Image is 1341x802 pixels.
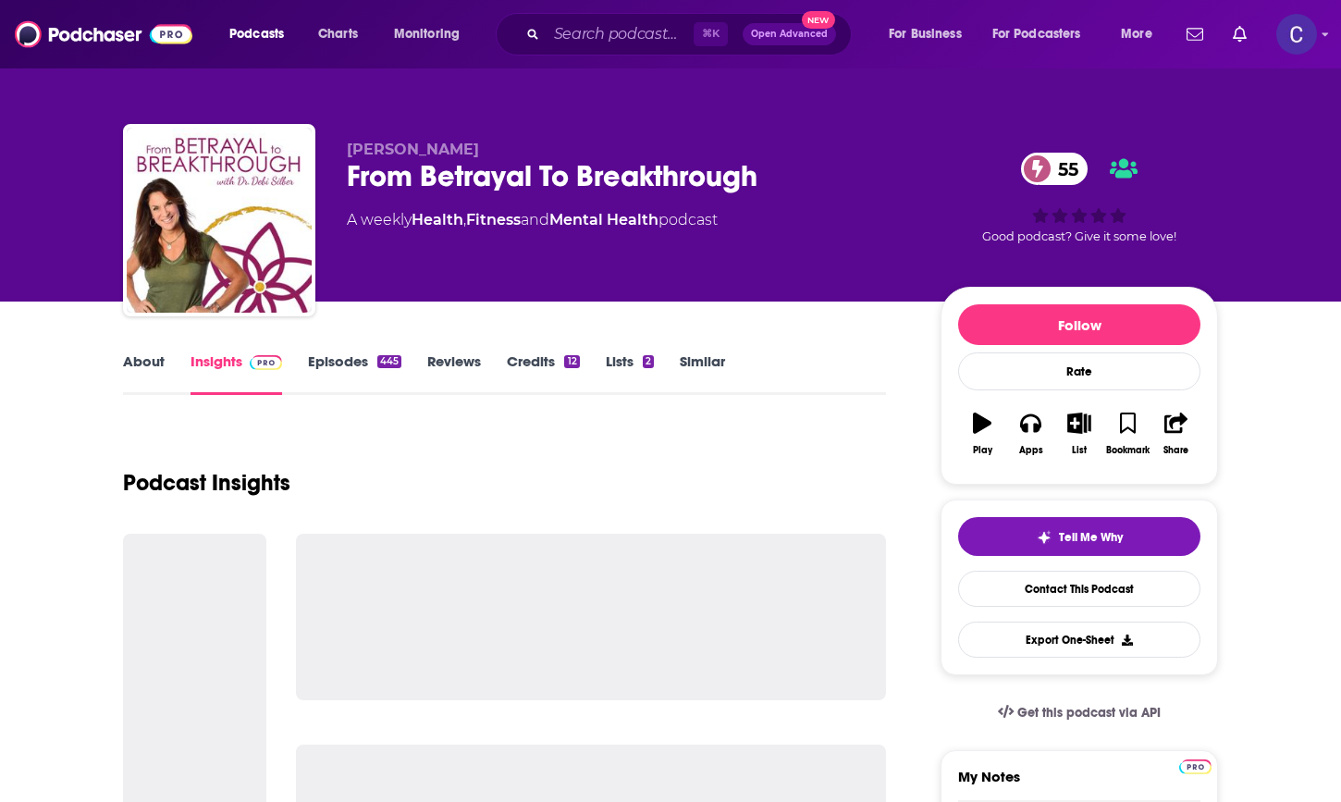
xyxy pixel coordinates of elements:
a: Show notifications dropdown [1179,19,1211,50]
button: Bookmark [1103,401,1151,467]
img: tell me why sparkle [1037,530,1052,545]
button: Play [958,401,1006,467]
span: Get this podcast via API [1017,705,1161,721]
label: My Notes [958,768,1200,800]
button: open menu [1108,19,1175,49]
span: ⌘ K [694,22,728,46]
a: Reviews [427,352,481,395]
img: logo_orange.svg [30,30,44,44]
a: About [123,352,165,395]
div: A weekly podcast [347,209,718,231]
span: Open Advanced [751,30,828,39]
div: v 4.0.25 [52,30,91,44]
img: From Betrayal To Breakthrough [127,128,312,313]
button: Open AdvancedNew [743,23,836,45]
img: website_grey.svg [30,48,44,63]
span: New [802,11,835,29]
button: Export One-Sheet [958,622,1200,658]
div: 12 [564,355,579,368]
a: Lists2 [606,352,654,395]
div: Keywords by Traffic [204,109,312,121]
a: Fitness [466,211,521,228]
input: Search podcasts, credits, & more... [547,19,694,49]
a: InsightsPodchaser Pro [191,352,282,395]
button: List [1055,401,1103,467]
a: 55 [1021,153,1088,185]
div: 55Good podcast? Give it some love! [941,141,1218,255]
img: Podchaser Pro [250,355,282,370]
span: Tell Me Why [1059,530,1123,545]
img: tab_keywords_by_traffic_grey.svg [184,107,199,122]
button: Show profile menu [1276,14,1317,55]
a: Credits12 [507,352,579,395]
img: Podchaser Pro [1179,759,1212,774]
a: Contact This Podcast [958,571,1200,607]
div: Bookmark [1106,445,1150,456]
a: Show notifications dropdown [1225,19,1254,50]
h1: Podcast Insights [123,469,290,497]
span: 55 [1040,153,1088,185]
div: List [1072,445,1087,456]
span: Logged in as publicityxxtina [1276,14,1317,55]
div: Play [973,445,992,456]
a: Pro website [1179,757,1212,774]
button: tell me why sparkleTell Me Why [958,517,1200,556]
div: Share [1163,445,1188,456]
a: Get this podcast via API [983,690,1175,735]
img: tab_domain_overview_orange.svg [50,107,65,122]
img: Podchaser - Follow, Share and Rate Podcasts [15,17,192,52]
span: Monitoring [394,21,460,47]
button: Apps [1006,401,1054,467]
a: Health [412,211,463,228]
button: open menu [876,19,985,49]
div: Domain Overview [70,109,166,121]
div: 2 [643,355,654,368]
div: Search podcasts, credits, & more... [513,13,869,56]
a: Mental Health [549,211,658,228]
div: Apps [1019,445,1043,456]
div: 445 [377,355,401,368]
span: [PERSON_NAME] [347,141,479,158]
span: , [463,211,466,228]
span: For Podcasters [992,21,1081,47]
button: Follow [958,304,1200,345]
a: Charts [306,19,369,49]
button: open menu [216,19,308,49]
button: open menu [381,19,484,49]
span: and [521,211,549,228]
a: Similar [680,352,725,395]
div: Domain: [DOMAIN_NAME] [48,48,203,63]
span: Podcasts [229,21,284,47]
button: Share [1152,401,1200,467]
span: For Business [889,21,962,47]
img: User Profile [1276,14,1317,55]
div: Rate [958,352,1200,390]
span: More [1121,21,1152,47]
span: Charts [318,21,358,47]
a: Episodes445 [308,352,401,395]
button: open menu [980,19,1108,49]
span: Good podcast? Give it some love! [982,229,1176,243]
